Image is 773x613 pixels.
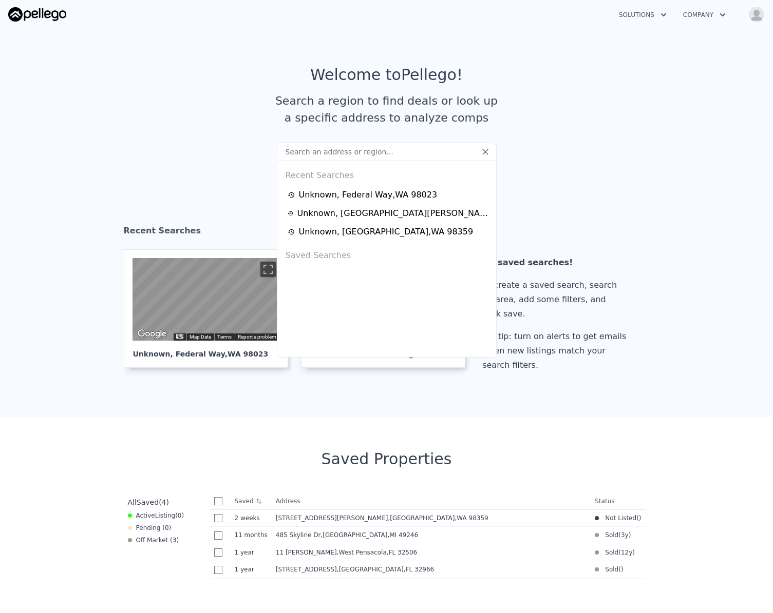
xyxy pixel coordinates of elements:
button: Keyboard shortcuts [176,334,183,339]
a: Map Unknown, Federal Way,WA 98023 [124,249,296,368]
button: Solutions [611,6,675,24]
div: Unknown , Federal Way , WA 98023 [299,189,438,201]
span: , FL 32506 [387,549,417,556]
span: , [GEOGRAPHIC_DATA] [337,566,438,573]
time: 2024-10-30 04:35 [235,531,268,539]
time: 2024-07-12 19:42 [235,565,268,574]
img: avatar [748,6,765,23]
a: Unknown, [GEOGRAPHIC_DATA][PERSON_NAME],GA 30349 [288,207,489,220]
span: Listing [155,512,176,519]
div: Welcome to Pellego ! [310,66,463,84]
input: Search an address or region... [277,143,497,161]
img: Pellego [8,7,66,22]
div: No saved searches! [482,255,630,270]
div: Unknown , [GEOGRAPHIC_DATA] , WA 98359 [299,226,474,238]
span: , [GEOGRAPHIC_DATA] [320,531,422,539]
a: Unknown, [GEOGRAPHIC_DATA],WA 98359 [288,226,489,238]
div: Pro tip: turn on alerts to get emails when new listings match your search filters. [482,329,630,372]
span: [STREET_ADDRESS] [276,566,337,573]
div: Saved Searches [281,241,492,266]
a: Open this area in Google Maps (opens a new window) [135,327,169,341]
div: Off Market ( 3 ) [128,536,179,544]
a: Report a problem [238,334,276,340]
div: Street View [133,258,279,341]
span: ) [629,531,631,539]
span: ) [639,514,642,522]
a: Unknown, Federal Way,WA 98023 [288,189,489,201]
span: , MI 49246 [387,531,418,539]
time: 2013-05-14 13:00 [621,548,632,557]
span: 11 [PERSON_NAME] [276,549,337,556]
span: Not Listed ( [599,514,639,522]
img: Google [135,327,169,341]
div: Unknown , Federal Way [133,341,279,359]
span: Sold ( [599,565,621,574]
time: 2024-09-03 18:59 [235,548,268,557]
div: Recent Searches [124,216,650,249]
button: Company [675,6,734,24]
span: , WA 98359 [455,515,488,522]
div: Search a region to find deals or look up a specific address to analyze comps [272,92,502,126]
a: Terms (opens in new tab) [217,334,232,340]
th: Saved [231,493,272,509]
th: Address [272,493,591,510]
span: ) [621,565,624,574]
span: [STREET_ADDRESS][PERSON_NAME] [276,515,388,522]
span: Sold ( [599,531,621,539]
div: Saved Properties [124,450,650,468]
span: Sold ( [599,548,621,557]
div: Recent Searches [281,161,492,186]
button: Toggle fullscreen view [260,262,276,277]
div: Map [133,258,279,341]
div: Pending ( 0 ) [128,524,172,532]
span: Active ( 0 ) [136,511,184,520]
th: Status [591,493,645,510]
time: 2025-09-16 02:53 [235,514,268,522]
div: All ( 4 ) [128,497,169,507]
span: , FL 32966 [404,566,434,573]
span: 485 Skyline Dr [276,531,321,539]
div: To create a saved search, search an area, add some filters, and click save. [482,278,630,321]
span: ) [632,548,635,557]
div: Unknown , [GEOGRAPHIC_DATA][PERSON_NAME] , GA 30349 [297,207,489,220]
span: , WA 98023 [225,350,269,358]
time: 2022-10-03 10:07 [621,531,629,539]
button: Map Data [190,333,211,341]
span: , [GEOGRAPHIC_DATA] [388,515,492,522]
span: Saved [137,498,159,506]
span: , West Pensacola [337,549,422,556]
